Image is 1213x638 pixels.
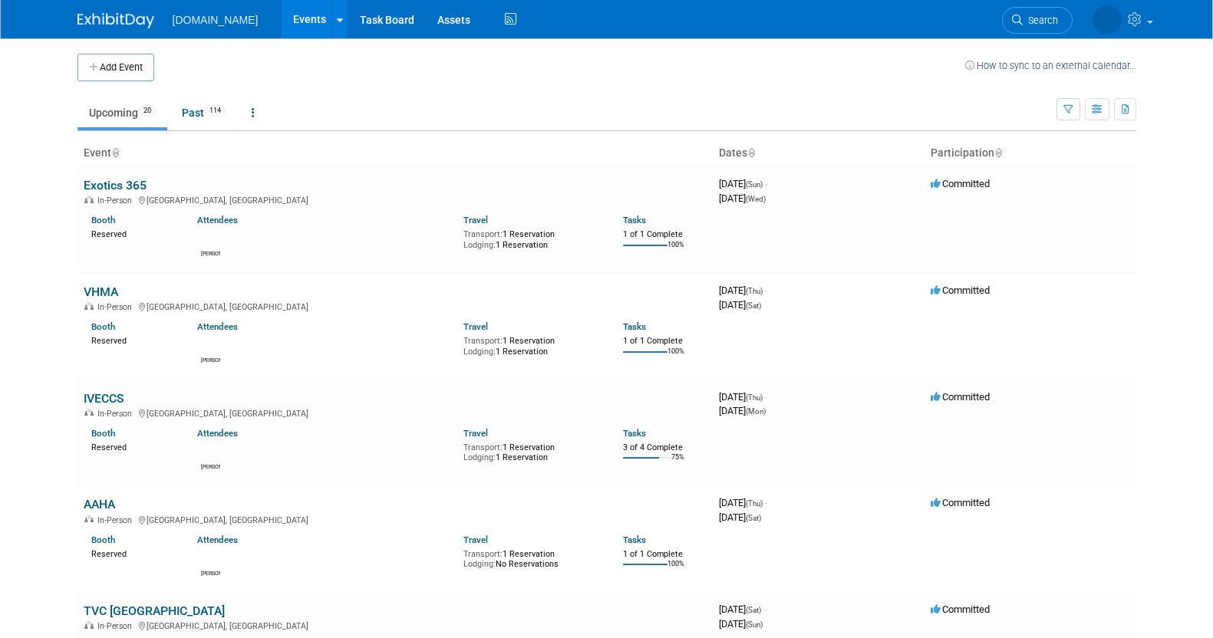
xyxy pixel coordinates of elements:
[463,428,488,439] a: Travel
[91,226,175,240] div: Reserved
[84,515,94,523] img: In-Person Event
[463,240,496,250] span: Lodging:
[747,146,755,159] a: Sort by Start Date
[201,355,220,364] div: Kiersten Hackett
[623,229,707,240] div: 1 of 1 Complete
[205,105,226,117] span: 114
[84,406,707,419] div: [GEOGRAPHIC_DATA], [GEOGRAPHIC_DATA]
[746,287,763,295] span: (Thu)
[719,284,767,296] span: [DATE]
[623,442,707,453] div: 3 of 4 Complete
[931,603,990,615] span: Committed
[623,549,707,560] div: 1 of 1 Complete
[1093,5,1122,35] img: Iuliia Bulow
[719,511,761,523] span: [DATE]
[719,497,767,508] span: [DATE]
[139,105,156,117] span: 20
[931,391,990,403] span: Committed
[765,497,767,508] span: -
[170,98,237,127] a: Past114
[201,248,220,258] div: Shawn Wilkie
[197,428,238,439] a: Attendees
[463,559,496,569] span: Lodging:
[746,180,763,189] span: (Sun)
[197,321,238,332] a: Attendees
[84,603,225,618] a: TVC [GEOGRAPHIC_DATA]
[931,497,990,508] span: Committed
[197,534,238,545] a: Attendees
[746,393,763,402] span: (Thu)
[623,215,646,225] a: Tasks
[746,195,766,203] span: (Wed)
[84,619,707,631] div: [GEOGRAPHIC_DATA], [GEOGRAPHIC_DATA]
[84,302,94,310] img: In-Person Event
[202,230,220,248] img: Shawn Wilkie
[623,534,646,545] a: Tasks
[97,515,137,525] span: In-Person
[1002,7,1073,34] a: Search
[463,534,488,545] a: Travel
[463,226,600,250] div: 1 Reservation 1 Reservation
[746,301,761,310] span: (Sat)
[765,391,767,403] span: -
[97,302,137,312] span: In-Person
[463,215,488,225] a: Travel
[667,347,684,368] td: 100%
[84,391,124,406] a: IVECCS
[623,428,646,439] a: Tasks
[463,336,503,346] span: Transport:
[763,603,766,615] span: -
[84,409,94,416] img: In-Person Event
[463,439,600,463] div: 1 Reservation 1 Reservation
[765,284,767,296] span: -
[746,514,761,522] span: (Sat)
[97,409,137,419] span: In-Person
[197,215,238,225] a: Attendees
[84,178,147,192] a: Exotics 365
[201,568,220,577] div: William Forsey
[463,452,496,462] span: Lodging:
[463,442,503,452] span: Transport:
[667,241,684,261] td: 100%
[84,284,118,299] a: VHMA
[77,13,154,28] img: ExhibitDay
[91,546,175,560] div: Reserved
[713,140,925,166] th: Dates
[463,546,600,570] div: 1 Reservation No Reservations
[97,621,137,631] span: In-Person
[719,391,767,403] span: [DATE]
[994,146,1002,159] a: Sort by Participation Type
[931,284,990,296] span: Committed
[667,560,684,580] td: 100%
[671,453,684,474] td: 75%
[719,405,766,416] span: [DATE]
[84,513,707,525] div: [GEOGRAPHIC_DATA], [GEOGRAPHIC_DATA]
[925,140,1136,166] th: Participation
[84,300,707,312] div: [GEOGRAPHIC_DATA], [GEOGRAPHIC_DATA]
[111,146,119,159] a: Sort by Event Name
[201,462,220,471] div: David Han
[84,621,94,629] img: In-Person Event
[719,299,761,311] span: [DATE]
[463,347,496,357] span: Lodging:
[1023,15,1058,26] span: Search
[746,606,761,614] span: (Sat)
[97,196,137,206] span: In-Person
[84,193,707,206] div: [GEOGRAPHIC_DATA], [GEOGRAPHIC_DATA]
[463,321,488,332] a: Travel
[84,196,94,203] img: In-Person Event
[77,98,167,127] a: Upcoming20
[77,140,713,166] th: Event
[719,178,767,189] span: [DATE]
[931,178,990,189] span: Committed
[84,497,115,511] a: AAHA
[463,549,503,559] span: Transport:
[173,14,259,26] span: [DOMAIN_NAME]
[719,603,766,615] span: [DATE]
[965,60,1136,71] a: How to sync to an external calendar...
[746,407,766,416] span: (Mon)
[91,428,115,439] a: Booth
[91,321,115,332] a: Booth
[746,620,763,629] span: (Sun)
[463,229,503,239] span: Transport:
